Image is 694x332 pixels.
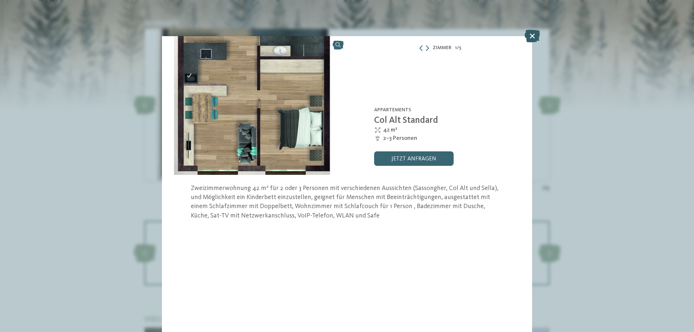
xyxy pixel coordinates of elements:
span: 1 [455,44,457,52]
span: Col Alt Standard [374,116,438,125]
p: Zweizimmerwohnung 42 m² für 2 oder 3 Personen mit verschiedenen Aussichten (Sassongher, Col Alt u... [191,184,503,220]
span: Zimmer [433,44,451,52]
span: 42 m² [383,126,397,134]
span: 5 [459,44,461,52]
img: Col Alt Standard [162,36,347,175]
a: jetzt anfragen [374,151,454,166]
span: Appartements [374,107,411,112]
span: / [457,44,459,52]
span: 2–3 Personen [383,134,417,142]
